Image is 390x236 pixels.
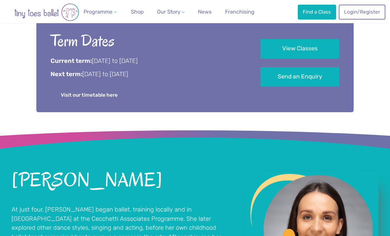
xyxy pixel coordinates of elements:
[222,5,257,19] a: Franchising
[51,57,92,65] strong: Current term:
[298,5,336,19] a: Find a Class
[131,9,144,15] span: Shop
[84,9,112,15] span: Programme
[198,9,212,15] span: News
[81,5,119,19] a: Programme
[339,5,385,19] a: Login/Register
[260,67,339,87] a: Send an Enquiry
[51,70,242,79] p: [DATE] to [DATE]
[51,71,82,78] strong: Next term:
[225,9,254,15] span: Franchising
[51,57,242,66] p: [DATE] to [DATE]
[260,39,339,59] a: View Classes
[12,170,229,190] h2: [PERSON_NAME]
[51,88,128,102] a: Visit our timetable here
[154,5,187,19] a: Our Story
[128,5,146,19] a: Shop
[51,30,242,51] h2: Term Dates
[157,9,180,15] span: Our Story
[7,3,86,21] img: tiny toes ballet
[195,5,214,19] a: News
